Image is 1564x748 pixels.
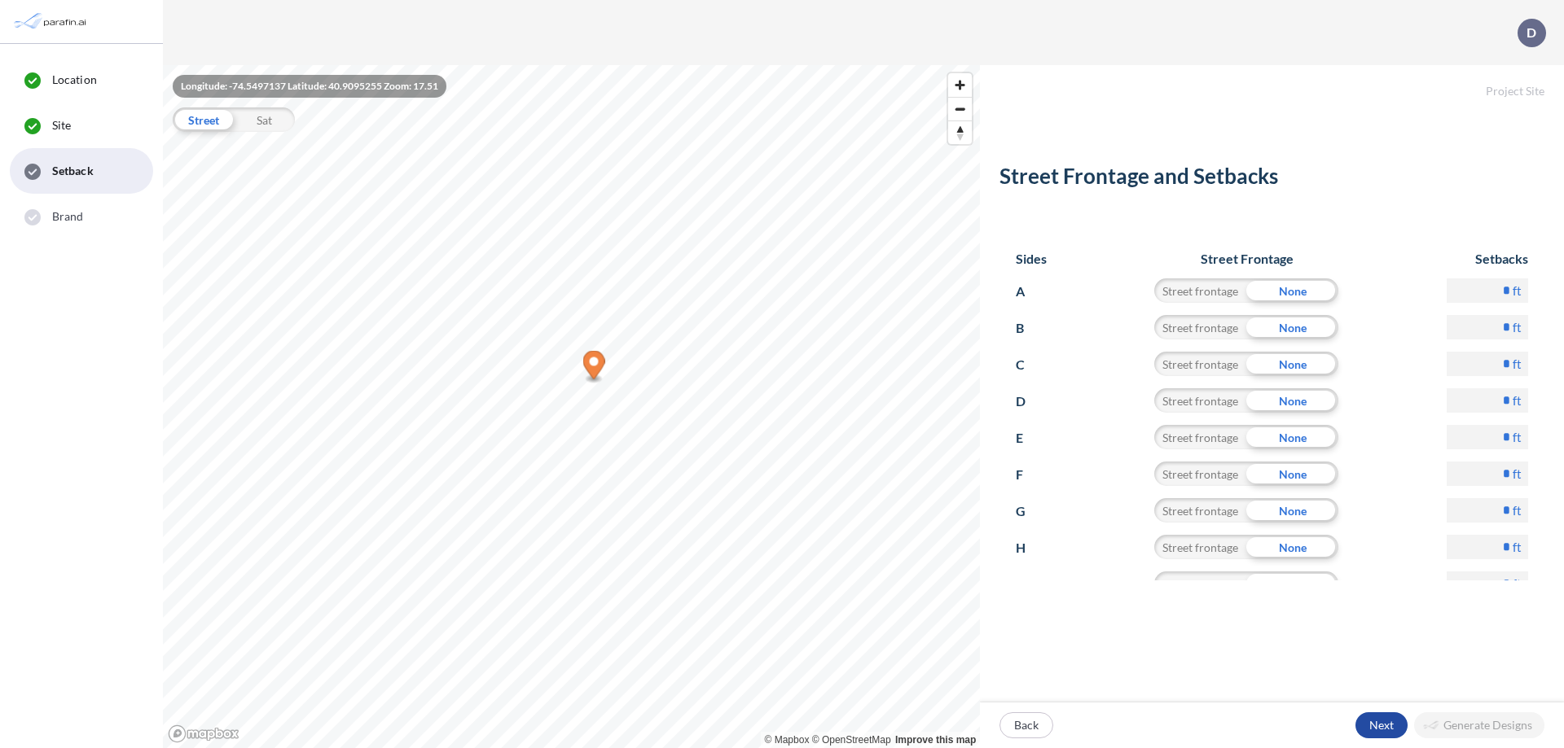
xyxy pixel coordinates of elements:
p: F [1016,461,1046,488]
button: Zoom in [948,73,972,97]
span: Site [52,117,71,133]
h6: Street Frontage [1139,251,1355,266]
div: None [1246,352,1338,376]
div: Street frontage [1154,461,1246,486]
p: I [1016,571,1046,597]
p: D [1016,388,1046,414]
p: D [1527,25,1536,40]
label: ft [1513,502,1522,518]
div: Street frontage [1154,425,1246,449]
div: None [1246,535,1338,559]
span: Zoom out [948,98,972,120]
div: Map marker [583,351,605,384]
p: C [1016,352,1046,378]
p: B [1016,315,1046,341]
img: Parafin [12,7,91,37]
h6: Sides [1016,251,1047,266]
label: ft [1513,319,1522,335]
div: Street frontage [1154,315,1246,339]
button: Zoom out [948,97,972,120]
a: Mapbox [765,734,810,746]
p: A [1016,278,1046,304]
div: None [1246,461,1338,486]
div: None [1246,498,1338,523]
label: ft [1513,356,1522,372]
div: Street frontage [1154,498,1246,523]
label: ft [1513,429,1522,445]
div: Street frontage [1154,571,1246,596]
a: OpenStreetMap [812,734,891,746]
h2: Street Frontage and Setbacks [999,164,1544,195]
div: None [1246,425,1338,449]
h6: Setbacks [1447,251,1528,266]
span: Setback [52,163,94,179]
span: Brand [52,208,84,225]
canvas: Map [163,65,980,748]
label: ft [1513,392,1522,409]
label: ft [1513,539,1522,555]
label: ft [1513,282,1522,299]
span: Location [52,72,97,88]
a: Mapbox homepage [168,724,239,743]
p: Next [1369,717,1394,733]
div: Sat [234,107,295,132]
label: ft [1513,575,1522,592]
div: None [1246,315,1338,339]
h5: Project Site [980,65,1564,98]
div: Street frontage [1154,535,1246,559]
div: Longitude: -74.5497137 Latitude: 40.9095255 Zoom: 17.51 [173,75,446,98]
p: G [1016,498,1046,524]
div: None [1246,278,1338,303]
div: Street frontage [1154,352,1246,376]
button: Next [1355,712,1408,738]
div: Street [173,107,234,132]
p: Back [1014,717,1039,733]
div: Street frontage [1154,388,1246,413]
a: Improve this map [895,734,976,746]
div: None [1246,571,1338,596]
p: H [1016,535,1046,561]
div: Street frontage [1154,278,1246,303]
div: None [1246,388,1338,413]
button: Reset bearing to north [948,120,972,144]
p: E [1016,425,1046,451]
label: ft [1513,466,1522,482]
button: Back [999,712,1053,738]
